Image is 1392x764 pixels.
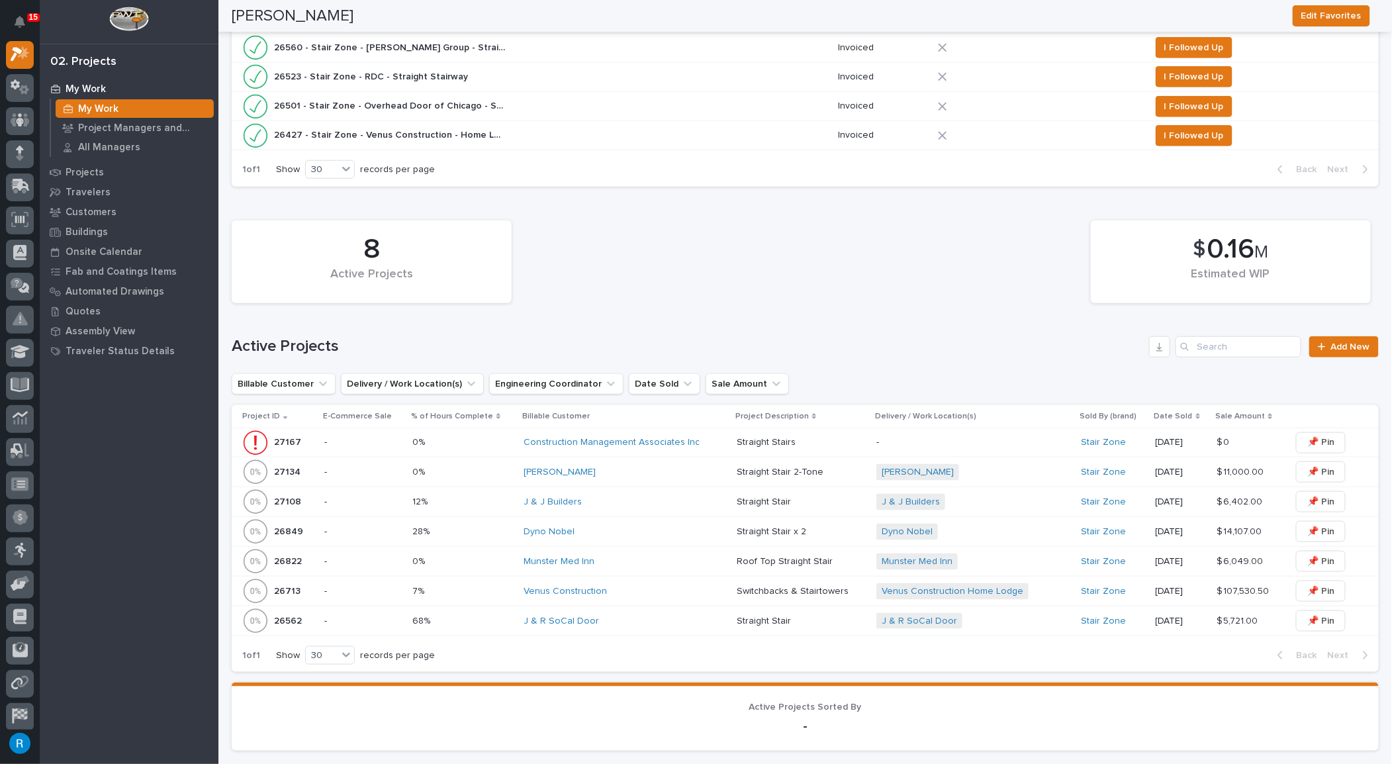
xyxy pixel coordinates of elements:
span: 📌 Pin [1307,583,1334,599]
p: Customers [66,207,116,218]
a: All Managers [51,138,218,156]
p: 27108 [274,494,304,508]
tr: 26501 - Stair Zone - Overhead Door of Chicago - Straight Stair to Platform26501 - Stair Zone - Ov... [232,92,1379,121]
a: Travelers [40,182,218,202]
button: I Followed Up [1156,66,1232,87]
p: Assembly View [66,326,135,338]
p: - [248,719,1363,735]
p: Travelers [66,187,111,199]
a: My Work [40,79,218,99]
p: Show [276,650,300,661]
p: $ 0 [1217,434,1232,448]
button: 📌 Pin [1296,581,1346,602]
p: records per page [360,164,435,175]
p: Buildings [66,226,108,238]
p: Delivery / Work Location(s) [875,409,976,424]
p: Switchbacks & Stairtowers [737,583,851,597]
span: 📌 Pin [1307,524,1334,540]
a: Buildings [40,222,218,242]
p: - [324,556,401,567]
p: 26849 [274,524,306,538]
p: Straight Stair 2-Tone [737,464,826,478]
p: - [324,616,401,627]
button: Date Sold [629,373,700,395]
tr: 2682226822 -0%0% Munster Med Inn Roof Top Straight StairRoof Top Straight Stair Munster Med Inn S... [232,547,1379,577]
span: 📌 Pin [1307,434,1334,450]
a: J & R SoCal Door [882,616,957,627]
span: I Followed Up [1164,99,1224,115]
p: Invoiced [838,42,927,54]
span: $ [1193,237,1206,262]
p: - [324,437,401,448]
p: records per page [360,650,435,661]
p: [DATE] [1156,526,1207,538]
a: Project Managers and Engineers [51,119,218,137]
p: [DATE] [1156,616,1207,627]
a: Traveler Status Details [40,341,218,361]
a: Projects [40,162,218,182]
p: Show [276,164,300,175]
button: Billable Customer [232,373,336,395]
tr: 2656226562 -68%68% J & R SoCal Door Straight StairStraight Stair J & R SoCal Door Stair Zone [DAT... [232,606,1379,636]
a: Customers [40,202,218,222]
a: Construction Management Associates Inc [524,437,700,448]
tr: 2716727167 -0%0% Construction Management Associates Inc Straight StairsStraight Stairs -Stair Zon... [232,428,1379,457]
p: Roof Top Straight Stair [737,553,835,567]
span: Next [1328,164,1357,175]
a: J & J Builders [524,497,582,508]
p: 0% [412,464,428,478]
span: 📌 Pin [1307,494,1334,510]
p: 27167 [274,434,304,448]
a: Munster Med Inn [524,556,594,567]
p: 28% [412,524,432,538]
a: Stair Zone [1082,467,1127,478]
div: 30 [306,163,338,177]
a: My Work [51,99,218,118]
a: Venus Construction Home Lodge [882,586,1023,597]
p: Onsite Calendar [66,246,142,258]
p: Traveler Status Details [66,346,175,358]
p: $ 11,000.00 [1217,464,1266,478]
p: - [324,497,401,508]
p: - [876,437,1070,448]
p: Sale Amount [1215,409,1265,424]
p: Straight Stair [737,494,794,508]
a: J & J Builders [882,497,940,508]
a: [PERSON_NAME] [524,467,596,478]
p: My Work [78,103,118,115]
tr: 2671326713 -7%7% Venus Construction Switchbacks & StairtowersSwitchbacks & Stairtowers Venus Cons... [232,577,1379,606]
p: Straight Stairs [737,434,798,448]
p: 0% [412,553,428,567]
input: Search [1176,336,1301,358]
img: Workspace Logo [109,7,148,31]
p: Project Description [735,409,809,424]
tr: 26560 - Stair Zone - [PERSON_NAME] Group - Straight Stair26560 - Stair Zone - [PERSON_NAME] Group... [232,33,1379,62]
button: 📌 Pin [1296,432,1346,454]
a: Stair Zone [1082,526,1127,538]
button: Delivery / Work Location(s) [341,373,484,395]
p: Fab and Coatings Items [66,266,177,278]
tr: 2684926849 -28%28% Dyno Nobel Straight Stair x 2Straight Stair x 2 Dyno Nobel Stair Zone [DATE]$ ... [232,517,1379,547]
p: 0% [412,434,428,448]
p: 7% [412,583,427,597]
p: 26822 [274,553,304,567]
p: Sold By (brand) [1080,409,1137,424]
p: Projects [66,167,104,179]
p: 26523 - Stair Zone - RDC - Straight Stairway [274,69,471,83]
p: Invoiced [838,101,927,112]
p: Project Managers and Engineers [78,122,209,134]
a: Dyno Nobel [524,526,575,538]
div: 02. Projects [50,55,116,70]
button: I Followed Up [1156,96,1232,117]
p: 26560 - Stair Zone - [PERSON_NAME] Group - Straight Stair [274,40,508,54]
p: My Work [66,83,106,95]
button: 📌 Pin [1296,491,1346,512]
button: 📌 Pin [1296,521,1346,542]
span: Active Projects Sorted By [749,703,862,712]
p: 15 [29,13,38,22]
p: $ 5,721.00 [1217,613,1260,627]
p: $ 6,402.00 [1217,494,1265,508]
div: Notifications15 [17,16,34,37]
span: I Followed Up [1164,40,1224,56]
